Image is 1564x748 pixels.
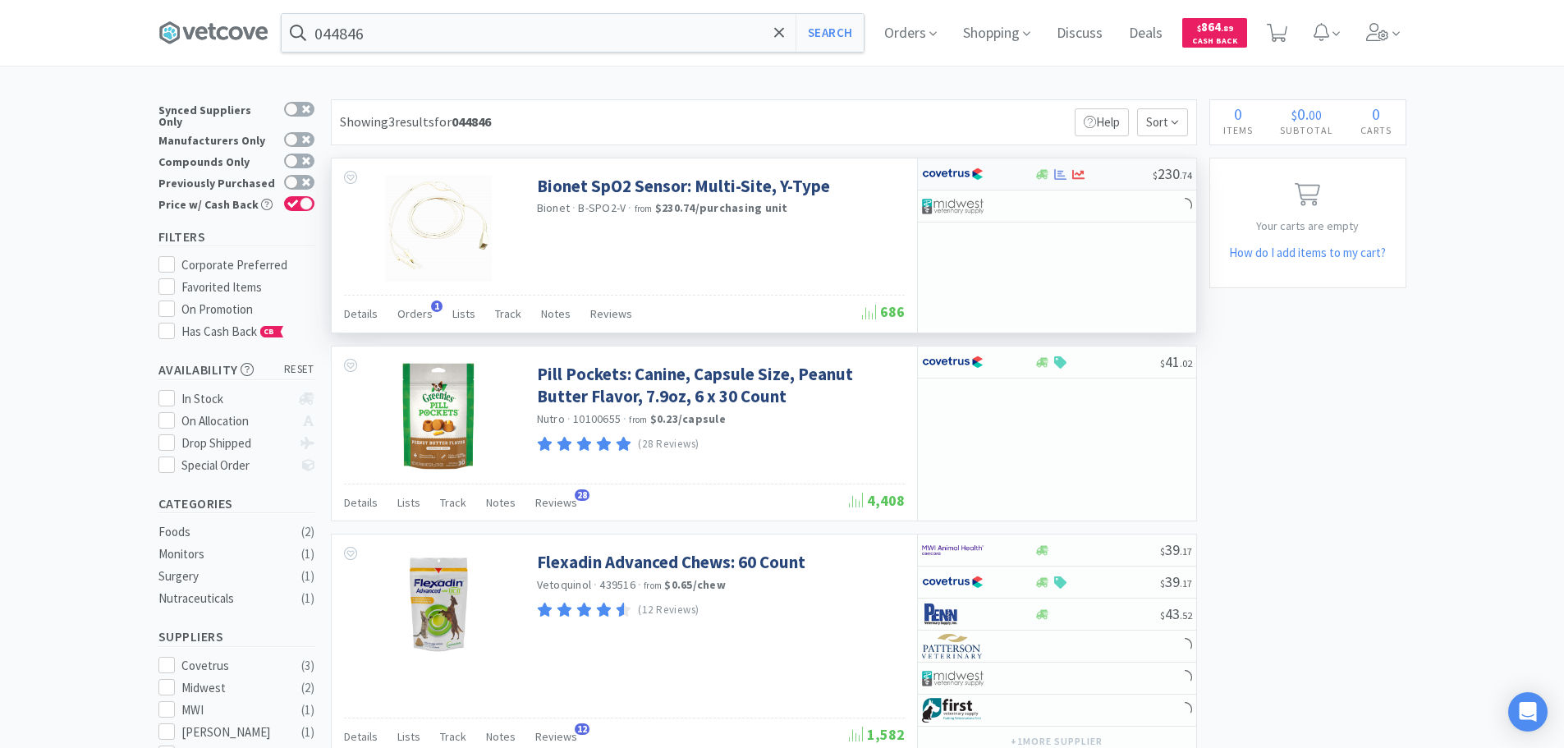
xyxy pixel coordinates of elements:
[434,113,491,130] span: for
[158,589,291,608] div: Nutraceuticals
[537,551,805,573] a: Flexadin Advanced Chews: 60 Count
[590,306,632,321] span: Reviews
[495,306,521,321] span: Track
[158,627,314,646] h5: Suppliers
[452,306,475,321] span: Lists
[301,723,314,742] div: ( 1 )
[537,200,571,215] a: Bionet
[1192,37,1237,48] span: Cash Back
[575,723,589,735] span: 12
[862,302,905,321] span: 686
[1372,103,1380,124] span: 0
[1160,357,1165,369] span: $
[638,577,641,592] span: ·
[282,14,864,52] input: Search by item, sku, manufacturer, ingredient, size...
[486,729,516,744] span: Notes
[664,577,726,592] strong: $0.65 / chew
[567,411,571,426] span: ·
[1291,107,1297,123] span: $
[537,411,565,426] a: Nutro
[1508,692,1548,732] div: Open Intercom Messenger
[440,495,466,510] span: Track
[1234,103,1242,124] span: 0
[1160,577,1165,590] span: $
[158,522,291,542] div: Foods
[158,196,276,210] div: Price w/ Cash Back
[644,580,662,591] span: from
[650,411,726,426] strong: $0.23 / capsule
[181,411,291,431] div: On Allocation
[452,113,491,130] strong: 044846
[181,300,314,319] div: On Promotion
[535,495,577,510] span: Reviews
[1180,577,1192,590] span: . 17
[158,102,276,127] div: Synced Suppliers Only
[181,278,314,297] div: Favorited Items
[541,306,571,321] span: Notes
[158,494,314,513] h5: Categories
[922,634,984,659] img: f5e969b455434c6296c6d81ef179fa71_3.png
[796,14,864,52] button: Search
[1075,108,1129,136] p: Help
[385,551,492,658] img: b11299c51fbe402ba9f8bae78377763a_320713.jpeg
[344,729,378,744] span: Details
[1210,122,1267,138] h4: Items
[344,495,378,510] span: Details
[572,200,576,215] span: ·
[158,132,276,146] div: Manufacturers Only
[158,360,314,379] h5: Availability
[181,389,291,409] div: In Stock
[301,522,314,542] div: ( 2 )
[628,200,631,215] span: ·
[1210,217,1406,235] p: Your carts are empty
[1160,572,1192,591] span: 39
[1210,243,1406,263] h5: How do I add items to my cart?
[397,306,433,321] span: Orders
[1267,106,1347,122] div: .
[575,489,589,501] span: 28
[849,491,905,510] span: 4,408
[1137,108,1188,136] span: Sort
[301,678,314,698] div: ( 2 )
[1160,604,1192,623] span: 43
[301,589,314,608] div: ( 1 )
[922,666,984,691] img: 4dd14cff54a648ac9e977f0c5da9bc2e_5.png
[181,456,291,475] div: Special Order
[181,678,283,698] div: Midwest
[1267,122,1347,138] h4: Subtotal
[181,255,314,275] div: Corporate Preferred
[629,414,647,425] span: from
[385,363,492,470] img: d6936a1ab87c4be9891bb7890b0f3348_543762.png
[1160,545,1165,558] span: $
[301,567,314,586] div: ( 1 )
[849,725,905,744] span: 1,582
[578,200,626,215] span: B-SPO2-V
[537,577,592,592] a: Vetoquinol
[1297,103,1305,124] span: 0
[635,203,653,214] span: from
[1180,545,1192,558] span: . 17
[638,436,699,453] p: (28 Reviews)
[181,656,283,676] div: Covetrus
[158,544,291,564] div: Monitors
[655,200,788,215] strong: $230.74 / purchasing unit
[181,723,283,742] div: [PERSON_NAME]
[922,570,984,594] img: 77fca1acd8b6420a9015268ca798ef17_1.png
[1180,609,1192,622] span: . 52
[1182,11,1247,55] a: $864.89Cash Back
[261,327,277,337] span: CB
[1153,164,1192,183] span: 230
[537,363,901,408] a: Pill Pockets: Canine, Capsule Size, Peanut Butter Flavor, 7.9oz, 6 x 30 Count
[1309,107,1322,123] span: 00
[301,700,314,720] div: ( 1 )
[535,729,577,744] span: Reviews
[158,175,276,189] div: Previously Purchased
[340,112,491,133] div: Showing 3 results
[922,602,984,626] img: e1133ece90fa4a959c5ae41b0808c578_9.png
[301,656,314,676] div: ( 3 )
[594,577,597,592] span: ·
[181,700,283,720] div: MWI
[537,175,830,197] a: Bionet SpO2 Sensor: Multi-Site, Y-Type
[1197,19,1233,34] span: 864
[158,567,291,586] div: Surgery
